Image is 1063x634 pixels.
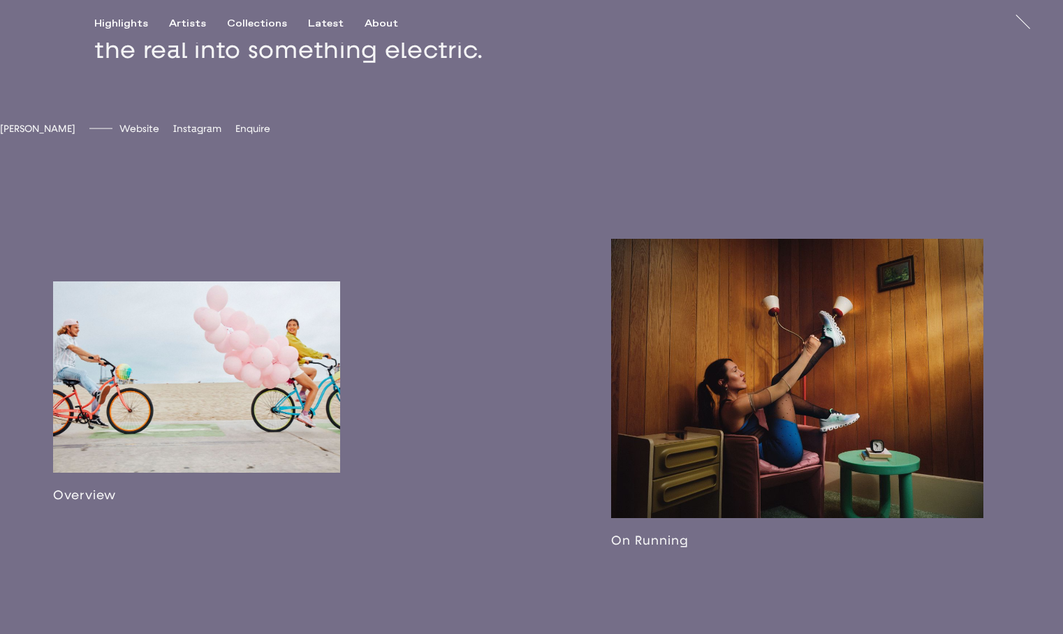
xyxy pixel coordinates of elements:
[173,123,221,135] span: Instagram
[308,17,344,30] div: Latest
[173,123,221,135] a: Instagram[URL][DOMAIN_NAME]
[365,17,419,30] button: About
[235,123,270,135] span: Enquire
[235,123,270,135] a: Enquire[EMAIL_ADDRESS][DOMAIN_NAME]
[169,17,206,30] div: Artists
[119,123,159,135] span: Website
[94,17,148,30] div: Highlights
[94,17,169,30] button: Highlights
[169,17,227,30] button: Artists
[119,123,159,135] a: Website[DOMAIN_NAME]
[365,17,398,30] div: About
[227,17,308,30] button: Collections
[308,17,365,30] button: Latest
[227,17,287,30] div: Collections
